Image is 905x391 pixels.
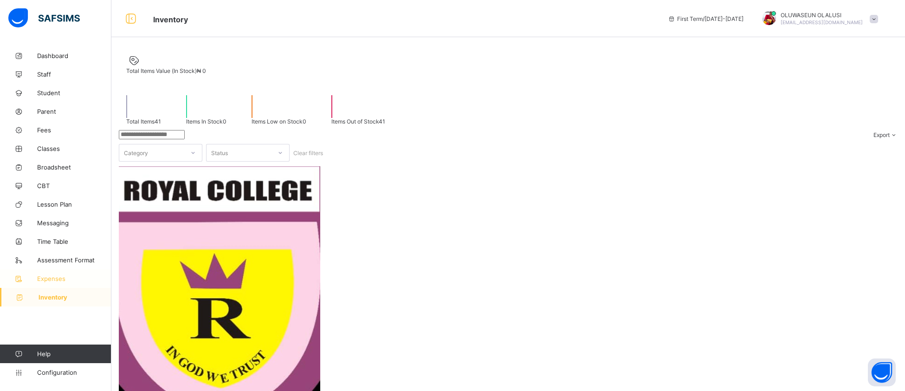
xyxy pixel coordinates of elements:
[8,8,80,28] img: safsims
[37,145,111,152] span: Classes
[186,118,223,125] span: Items In Stock
[37,108,111,115] span: Parent
[379,118,385,125] span: 41
[39,293,111,301] span: Inventory
[37,126,111,134] span: Fees
[223,118,226,125] span: 0
[781,12,863,19] span: OLUWASEUN OLALUSI
[37,350,111,358] span: Help
[668,15,743,22] span: session/term information
[37,238,111,245] span: Time Table
[37,256,111,264] span: Assessment Format
[124,144,148,162] div: Category
[868,358,896,386] button: Open asap
[37,201,111,208] span: Lesson Plan
[37,219,111,227] span: Messaging
[753,11,883,26] div: OLUWASEUNOLALUSI
[303,118,306,125] span: 0
[37,275,111,282] span: Expenses
[37,163,111,171] span: Broadsheet
[126,118,155,125] span: Total Items
[331,118,379,125] span: Items Out of Stock
[781,20,863,25] span: [EMAIL_ADDRESS][DOMAIN_NAME]
[37,369,111,376] span: Configuration
[211,144,228,162] div: Status
[155,118,161,125] span: 41
[37,52,111,59] span: Dashboard
[126,67,197,74] span: Total Items Value (In Stock)
[293,150,323,156] span: Clear filters
[37,71,111,78] span: Staff
[873,131,890,138] span: Export
[153,15,188,24] span: Inventory
[37,89,111,97] span: Student
[252,118,303,125] span: Items Low on Stock
[197,67,206,74] span: ₦ 0
[37,182,111,189] span: CBT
